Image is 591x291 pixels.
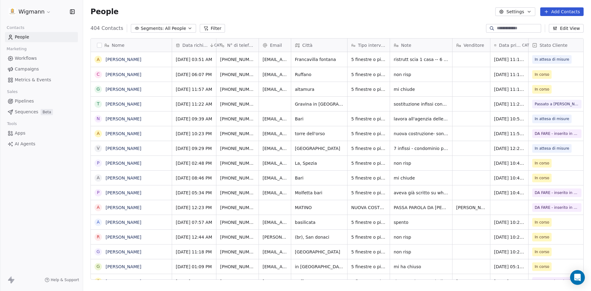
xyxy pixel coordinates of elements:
span: [EMAIL_ADDRESS][DOMAIN_NAME] [263,131,287,137]
div: R [97,234,100,240]
div: N [97,115,100,122]
span: [DATE] 10:24 AM [494,234,525,240]
span: In corso [535,249,549,255]
span: DA FARE - inserito in cartella [535,131,579,137]
span: [EMAIL_ADDRESS][DOMAIN_NAME] [263,264,287,270]
span: [EMAIL_ADDRESS][DOMAIN_NAME] [263,160,287,166]
span: [DATE] 11:57 AM [176,86,212,92]
span: People [90,7,119,16]
span: Metrics & Events [15,77,51,83]
span: Ruffano [295,71,344,78]
span: MATINO [295,204,344,211]
span: Gravina in [GEOGRAPHIC_DATA] [295,101,344,107]
button: Settings [495,7,535,16]
span: [PHONE_NUMBER] [220,131,255,137]
span: Data primo contatto [499,42,521,48]
span: 5 finestre o più di 5 [351,219,386,225]
div: N° di telefono [216,38,259,52]
span: [DATE] 10:53 AM [494,116,525,122]
span: [DATE] 11:18 PM [176,249,212,255]
span: Bari [295,116,344,122]
span: [DATE] 10:40 AM [494,190,525,196]
div: G [97,249,100,255]
span: Contacts [4,23,27,32]
span: [PHONE_NUMBER] [220,175,255,181]
span: [DATE] 11:52 AM [494,131,525,137]
span: Data richiesta [183,42,208,48]
span: non risp [394,160,448,166]
span: Nome [112,42,124,48]
span: In attesa di misure [535,56,569,63]
span: [PERSON_NAME] [456,278,486,285]
span: [PERSON_NAME][EMAIL_ADDRESS][DOMAIN_NAME] [263,234,287,240]
span: Molfetta bari [295,190,344,196]
span: Sequences [15,109,38,115]
a: [PERSON_NAME] [106,87,141,92]
div: G [97,263,100,270]
span: [DATE] 11:22 AM [176,101,212,107]
span: [EMAIL_ADDRESS][DOMAIN_NAME] [263,145,287,152]
span: Beta [41,109,53,115]
span: [PHONE_NUMBER] [220,86,255,92]
span: [DATE] 10:48 AM [494,160,525,166]
span: In corso [535,219,549,225]
span: spento [394,219,448,225]
span: [DATE] 12:29 PM [494,145,525,152]
span: 7 infissi - condominio pt - FORN + POSA -- ora legno -- pvc bianco -- prima richiesta, non mi dic... [394,145,448,152]
button: Wigmann [7,6,52,17]
span: [EMAIL_ADDRESS][PERSON_NAME][DOMAIN_NAME] [263,71,287,78]
span: [EMAIL_ADDRESS][DOMAIN_NAME] [263,56,287,63]
a: Workflows [5,53,78,63]
span: [PHONE_NUMBER] [220,71,255,78]
span: [DATE] 12:23 PM [176,204,212,211]
span: 5 finestre o più di 5 [351,234,386,240]
div: Venditore [452,38,490,52]
span: Francavilla fontana [295,56,344,63]
a: Metrics & Events [5,75,78,85]
span: [DATE] 10:48 AM [494,175,525,181]
a: [PERSON_NAME] [106,116,141,121]
span: CAT [522,43,529,48]
span: 5 finestre o più di 5 [351,190,386,196]
span: CAT [214,43,221,48]
span: ristrutt scia 1 casa -- 6 infissi + avvolg blinkroll avorio + cassonetto + zanz -- casa indipende... [394,56,448,63]
a: [PERSON_NAME] [106,205,141,210]
span: mi ha chiuso [394,264,448,270]
span: [DATE] 10:23 AM [494,249,525,255]
a: [PERSON_NAME] [106,161,141,166]
span: In corso [535,175,549,181]
span: [PHONE_NUMBER] [220,101,255,107]
a: People [5,32,78,42]
span: Wigmann [18,8,45,16]
div: P [97,189,99,196]
span: [DATE] 02:48 PM [176,160,212,166]
span: In attesa di misure [535,116,569,122]
span: [EMAIL_ADDRESS][DOMAIN_NAME] [263,190,287,196]
span: DA FARE - inserito in cartella [535,204,579,211]
span: lavora all'agenzia delle entrate10 infissi -- monoblocco con l'avvolg classica motorizz + cassone... [394,116,448,122]
span: In corso [535,160,549,166]
span: Tools [4,119,19,128]
div: Data primo contattoCAT [490,38,528,52]
div: S [97,278,100,285]
span: [EMAIL_ADDRESS][DOMAIN_NAME] [263,219,287,225]
span: [DATE] 10:28 AM [494,219,525,225]
div: Open Intercom Messenger [570,270,585,285]
span: mi chiude [394,86,448,92]
span: People [15,34,29,40]
div: Stato Cliente [529,38,585,52]
span: [EMAIL_ADDRESS][DOMAIN_NAME] [263,86,287,92]
button: Filter [200,24,225,33]
span: [DATE] 05:16 PM [494,264,525,270]
span: Ruffano [295,278,344,285]
span: [DATE] 11:14 AM [494,71,525,78]
span: Workflows [15,55,37,62]
span: sostituzione infissi condominio 3 piano. ora alluminio verde - vorrebbe pvc bianco eff legno o po... [394,101,448,107]
span: [GEOGRAPHIC_DATA] [295,145,344,152]
div: A [97,219,100,225]
span: In corso [535,71,549,78]
a: [PERSON_NAME] [106,102,141,107]
div: G [97,86,100,92]
button: Edit View [549,24,584,33]
div: V [97,145,100,152]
